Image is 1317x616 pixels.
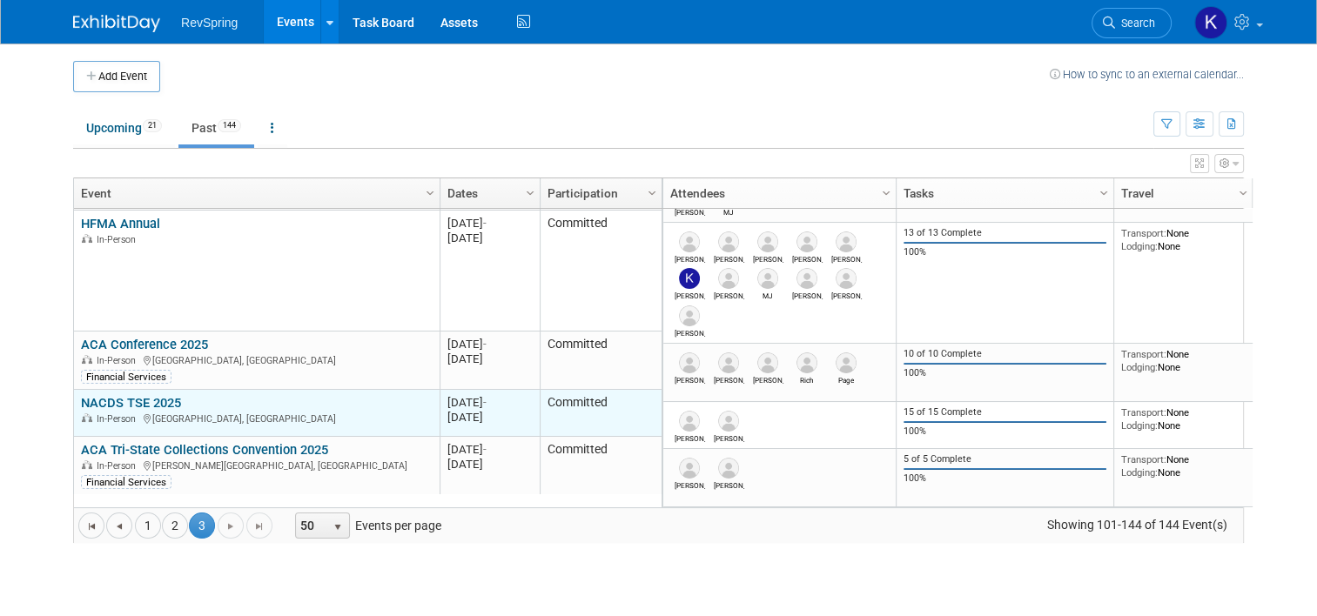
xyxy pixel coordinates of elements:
div: [PERSON_NAME][GEOGRAPHIC_DATA], [GEOGRAPHIC_DATA] [81,458,432,472]
a: Column Settings [421,178,440,204]
td: Committed [540,331,662,390]
span: Lodging: [1121,419,1158,432]
span: In-Person [97,460,141,472]
img: Page ODonnell [836,352,857,373]
td: Committed [540,390,662,437]
div: None None [1121,406,1246,432]
div: [DATE] [447,337,532,352]
a: Upcoming21 [73,111,175,144]
a: Event [81,178,428,208]
img: Kennon Askew [836,231,857,252]
span: Column Settings [1236,186,1250,200]
img: Michael McDonnell [679,352,700,373]
img: In-Person Event [82,355,92,364]
div: David McCullough [714,252,744,264]
span: Go to the next page [224,519,238,533]
a: ACA Tri-State Collections Convention 2025 [81,442,328,458]
span: select [331,520,345,534]
a: Attendees [670,178,884,208]
a: 1 [135,512,161,539]
div: Page ODonnell [831,373,862,385]
img: Scott Cyliax [757,231,778,252]
div: [DATE] [447,410,532,425]
img: Amy Coates [718,411,739,432]
span: Column Settings [423,186,437,200]
div: [DATE] [447,231,532,245]
span: In-Person [97,413,141,425]
span: Go to the first page [84,519,98,533]
span: - [483,443,487,456]
div: Scott MacKenzie [714,289,744,300]
img: Marti Anderson [679,458,700,479]
div: None None [1121,227,1246,252]
span: - [483,217,487,230]
a: Column Settings [1095,178,1114,204]
img: Andrea Zaczyk [679,305,700,326]
span: Column Settings [1097,186,1111,200]
div: 100% [904,246,1107,258]
a: ACA Conference 2025 [81,337,208,352]
div: Financial Services [81,475,171,489]
img: In-Person Event [82,413,92,422]
div: Kelly Cowan [792,252,823,264]
div: 13 of 13 Complete [904,227,1107,239]
span: Transport: [1121,406,1166,418]
a: Go to the first page [78,512,104,539]
div: Claire Deely [675,205,705,217]
a: Search [1092,8,1172,38]
div: Kate Leitao [675,289,705,300]
img: Kelsey Culver [1194,6,1227,39]
a: Column Settings [521,178,541,204]
a: Participation [548,178,650,208]
div: Nicole Rogas [831,289,862,300]
span: 3 [189,512,215,539]
div: None None [1121,453,1246,479]
img: Bob Darby [718,458,739,479]
td: Committed [540,211,662,331]
span: RevSpring [181,16,238,30]
span: 21 [143,119,162,132]
img: Chris Cochran [757,352,778,373]
a: Go to the last page [246,512,272,539]
a: Past144 [178,111,254,144]
span: Transport: [1121,227,1166,239]
div: MJ Valeri [714,205,744,217]
div: Andrea Zaczyk [675,326,705,338]
img: Kelly Cowan [796,231,817,252]
div: [DATE] [447,395,532,410]
span: Lodging: [1121,466,1158,479]
span: 144 [218,119,241,132]
div: Jennifer Hartzler [675,252,705,264]
div: 10 of 10 Complete [904,348,1107,360]
div: 15 of 15 Complete [904,406,1107,418]
span: Column Settings [523,186,537,200]
div: Marti Anderson [675,479,705,490]
div: [DATE] [447,457,532,472]
div: Amy Coates [714,432,744,443]
div: Rich Schlegel [792,373,823,385]
div: Financial Services [81,370,171,384]
div: Steve Donohue [675,432,705,443]
img: Jessica Cimino [796,268,817,289]
div: Michael McDonnell [675,373,705,385]
span: Go to the last page [252,519,266,533]
img: ExhibitDay [73,15,160,32]
span: Column Settings [645,186,659,200]
span: - [483,338,487,351]
span: Lodging: [1121,361,1158,373]
span: Column Settings [879,186,893,200]
div: Jessica Cimino [792,289,823,300]
div: 100% [904,367,1107,379]
td: Committed [540,437,662,495]
a: Go to the next page [218,512,244,539]
img: MJ Valeri [757,268,778,289]
a: Tasks [904,178,1102,208]
span: Showing 101-144 of 144 Event(s) [1031,512,1243,537]
button: Add Event [73,61,160,92]
img: Bob Duggan [718,352,739,373]
img: Rich Schlegel [796,352,817,373]
span: Go to the previous page [112,519,126,533]
a: Column Settings [877,178,897,204]
div: Bob Duggan [714,373,744,385]
span: Search [1115,17,1155,30]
